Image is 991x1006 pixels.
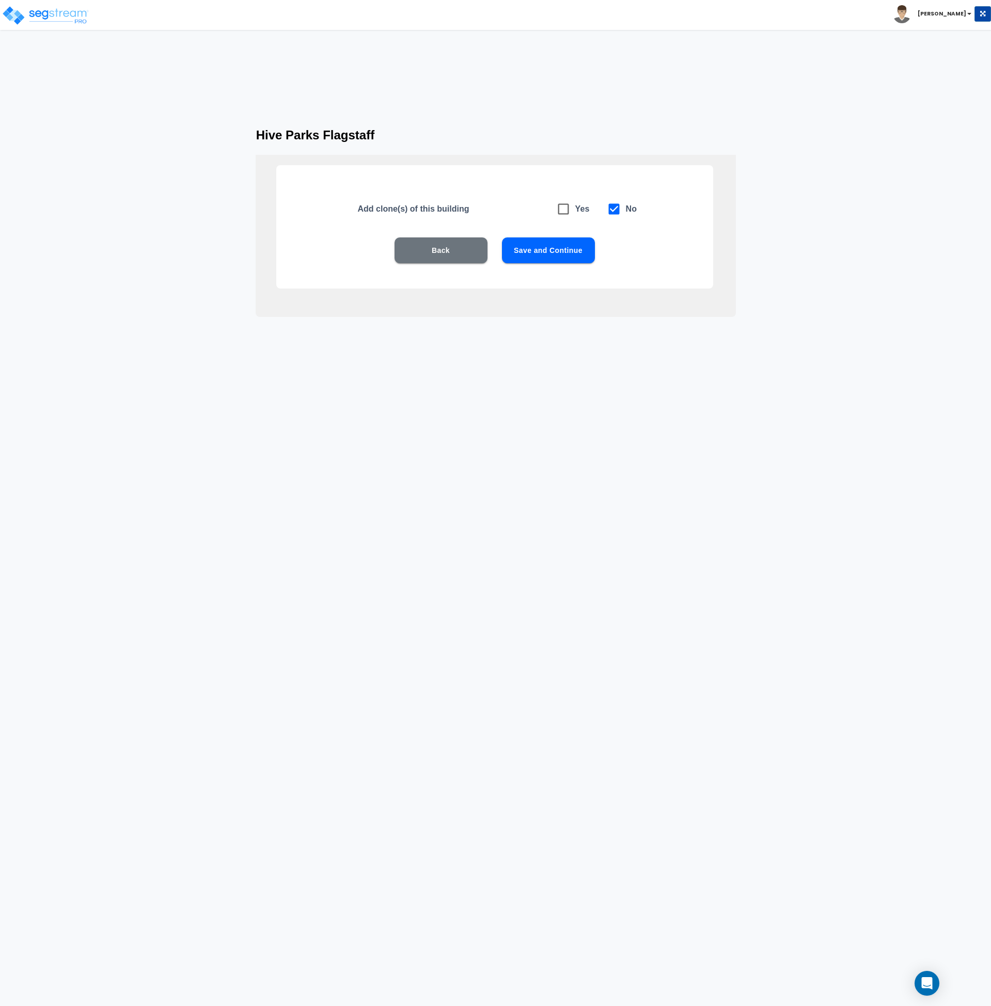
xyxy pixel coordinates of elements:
[502,237,595,263] button: Save and Continue
[575,202,590,216] h6: Yes
[2,5,89,26] img: logo_pro_r.png
[915,971,939,996] div: Open Intercom Messenger
[626,202,637,216] h6: No
[358,203,543,214] h5: Add clone(s) of this building
[918,10,966,18] b: [PERSON_NAME]
[395,237,487,263] button: Back
[893,5,911,23] img: avatar.png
